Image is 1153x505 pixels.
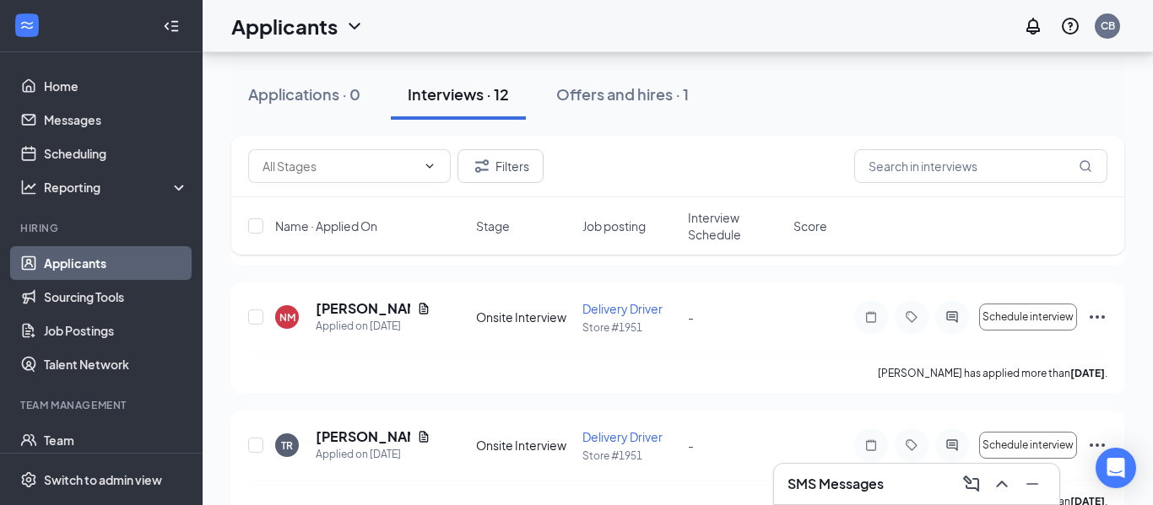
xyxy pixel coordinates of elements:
[582,449,678,463] p: Store #1951
[476,437,571,454] div: Onsite Interview
[688,209,783,243] span: Interview Schedule
[20,179,37,196] svg: Analysis
[942,438,962,452] svg: ActiveChat
[316,299,410,318] h5: [PERSON_NAME]
[788,475,884,493] h3: SMS Messages
[344,16,365,36] svg: ChevronDown
[44,69,188,103] a: Home
[44,103,188,137] a: Messages
[861,310,881,324] svg: Note
[992,474,1012,494] svg: ChevronUp
[44,137,188,170] a: Scheduling
[20,221,185,235] div: Hiring
[44,423,188,457] a: Team
[316,318,430,335] div: Applied on [DATE]
[408,83,509,105] div: Interviews · 12
[982,439,1074,451] span: Schedule interview
[248,83,360,105] div: Applications · 0
[279,310,295,325] div: NM
[582,301,663,316] span: Delivery Driver
[316,427,410,446] h5: [PERSON_NAME]
[263,157,416,175] input: All Stages
[861,438,881,452] svg: Note
[281,438,293,453] div: TR
[1023,16,1043,36] svg: Notifications
[1060,16,1080,36] svg: QuestionInfo
[982,311,1074,323] span: Schedule interview
[476,309,571,325] div: Onsite Interview
[854,149,1107,183] input: Search in interviews
[793,218,827,234] span: Score
[1019,470,1046,497] button: Minimize
[417,430,430,443] svg: Document
[688,309,694,325] span: -
[878,366,1107,380] p: [PERSON_NAME] has applied more than .
[20,471,37,488] svg: Settings
[1070,367,1105,379] b: [DATE]
[457,149,544,183] button: Filter Filters
[316,446,430,463] div: Applied on [DATE]
[19,17,35,34] svg: WorkstreamLogo
[942,310,962,324] svg: ActiveChat
[476,218,510,234] span: Stage
[44,179,189,196] div: Reporting
[961,474,982,494] svg: ComposeMessage
[1079,159,1092,173] svg: MagnifyingGlass
[979,304,1077,330] button: Schedule interview
[44,280,188,314] a: Sourcing Tools
[688,438,694,453] span: -
[44,314,188,347] a: Job Postings
[1087,435,1107,455] svg: Ellipses
[417,302,430,315] svg: Document
[582,429,663,444] span: Delivery Driver
[582,218,646,234] span: Job posting
[901,310,922,324] svg: Tag
[44,347,188,381] a: Talent Network
[275,218,377,234] span: Name · Applied On
[988,470,1015,497] button: ChevronUp
[958,470,985,497] button: ComposeMessage
[44,471,162,488] div: Switch to admin view
[1096,448,1136,488] div: Open Intercom Messenger
[231,12,338,40] h1: Applicants
[20,398,185,412] div: Team Management
[901,438,922,452] svg: Tag
[582,320,678,335] p: Store #1951
[1022,474,1042,494] svg: Minimize
[472,156,492,176] svg: Filter
[163,18,180,35] svg: Collapse
[1087,307,1107,327] svg: Ellipses
[979,432,1077,459] button: Schedule interview
[44,246,188,280] a: Applicants
[556,83,689,105] div: Offers and hires · 1
[423,159,436,173] svg: ChevronDown
[1101,19,1115,33] div: CB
